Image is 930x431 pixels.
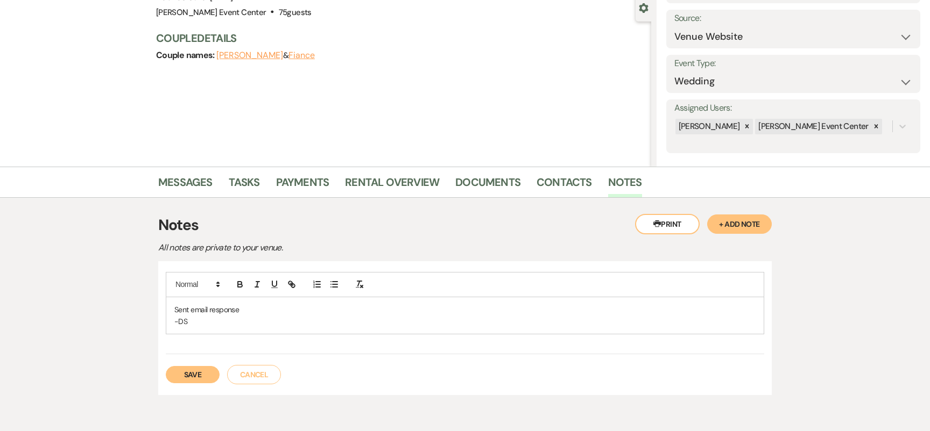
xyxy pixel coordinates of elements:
label: Source: [674,11,912,26]
span: Couple names: [156,49,216,61]
h3: Couple Details [156,31,640,46]
button: Print [635,214,700,234]
a: Documents [455,174,520,197]
a: Payments [276,174,329,197]
p: -DS [174,315,756,327]
label: Event Type: [674,56,912,71]
p: All notes are private to your venue. [158,241,535,255]
a: Notes [608,174,642,197]
h3: Notes [158,214,772,236]
div: [PERSON_NAME] Event Center [755,119,870,134]
button: Save [166,366,220,383]
button: Cancel [227,365,281,384]
a: Rental Overview [345,174,439,197]
a: Tasks [229,174,260,197]
span: 75 guests [279,7,312,18]
p: Sent email response [174,304,756,315]
button: [PERSON_NAME] [216,51,283,60]
button: Fiance [288,51,315,60]
label: Assigned Users: [674,100,912,116]
a: Messages [158,174,213,197]
span: & [216,50,315,61]
button: Close lead details [639,2,649,12]
span: [PERSON_NAME] Event Center [156,7,266,18]
div: [PERSON_NAME] [675,119,742,134]
a: Contacts [537,174,592,197]
button: + Add Note [707,214,772,234]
